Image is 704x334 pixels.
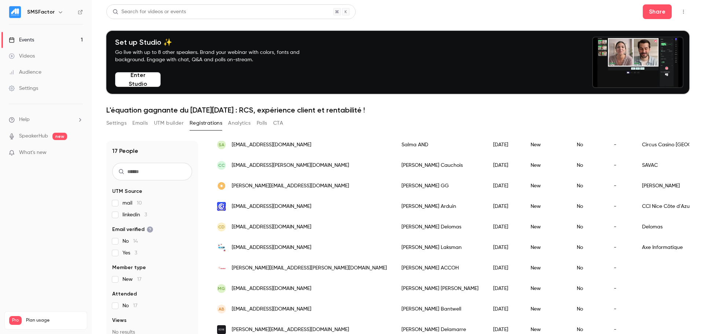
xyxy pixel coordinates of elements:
span: AB [219,306,224,312]
button: Enter Studio [115,72,161,87]
button: UTM builder [154,117,184,129]
div: [PERSON_NAME] [PERSON_NAME] [394,278,486,299]
div: New [523,155,569,176]
h4: Set up Studio ✨ [115,38,317,47]
div: No [569,176,606,196]
span: What's new [19,149,47,157]
div: New [523,196,569,217]
span: new [52,133,67,140]
span: Attended [112,290,137,298]
h1: L'équation gagnante du [DATE][DATE] : RCS, expérience client et rentabilité ! [106,106,689,114]
div: [DATE] [486,155,523,176]
span: CC [218,162,225,169]
button: Analytics [228,117,251,129]
span: [EMAIL_ADDRESS][DOMAIN_NAME] [232,285,311,293]
span: Help [19,116,30,124]
div: [DATE] [486,135,523,155]
span: SA [219,142,224,148]
span: MG [218,285,225,292]
span: UTM Source [112,188,142,195]
p: Go live with up to 8 other speakers. Brand your webinar with colors, fonts and background. Engage... [115,49,317,63]
div: No [569,299,606,319]
div: No [569,217,606,237]
img: adkontact.com [217,264,226,272]
span: [EMAIL_ADDRESS][PERSON_NAME][DOMAIN_NAME] [232,162,349,169]
div: No [569,237,606,258]
div: Videos [9,52,35,60]
div: - [606,237,635,258]
span: Plan usage [26,318,82,323]
button: Polls [257,117,267,129]
img: beemenergy.com [217,181,226,190]
button: Registrations [190,117,222,129]
div: New [523,176,569,196]
span: Email verified [112,226,153,233]
button: CTA [273,117,283,129]
button: Settings [106,117,126,129]
span: Yes [122,249,137,257]
span: No [122,302,137,309]
div: Events [9,36,34,44]
button: Emails [132,117,148,129]
img: axeinfo.fr [217,243,226,252]
div: [PERSON_NAME] Laksman [394,237,486,258]
span: mail [122,199,142,207]
a: SpeakerHub [19,132,48,140]
span: [PERSON_NAME][EMAIL_ADDRESS][DOMAIN_NAME] [232,326,349,334]
span: 3 [135,250,137,256]
h6: SMSFactor [27,8,55,16]
div: - [606,217,635,237]
div: - [606,196,635,217]
div: [DATE] [486,176,523,196]
div: - [606,258,635,278]
span: [EMAIL_ADDRESS][DOMAIN_NAME] [232,141,311,149]
span: Pro [9,316,22,325]
div: New [523,258,569,278]
img: kedgebs.com [217,325,226,334]
div: - [606,135,635,155]
h1: 17 People [112,147,138,155]
div: - [606,278,635,299]
img: cote-azur.cci.fr [217,202,226,211]
div: [DATE] [486,217,523,237]
li: help-dropdown-opener [9,116,83,124]
span: 17 [137,277,142,282]
div: [DATE] [486,299,523,319]
span: [PERSON_NAME][EMAIL_ADDRESS][DOMAIN_NAME] [232,182,349,190]
div: New [523,299,569,319]
div: No [569,278,606,299]
span: New [122,276,142,283]
iframe: Noticeable Trigger [74,150,83,156]
div: [PERSON_NAME] Delomas [394,217,486,237]
div: [PERSON_NAME] ACCOH [394,258,486,278]
span: [PERSON_NAME][EMAIL_ADDRESS][PERSON_NAME][DOMAIN_NAME] [232,264,387,272]
span: Member type [112,264,146,271]
span: Views [112,317,126,324]
div: - [606,176,635,196]
div: New [523,135,569,155]
span: No [122,238,138,245]
div: [DATE] [486,237,523,258]
span: 14 [133,239,138,244]
div: [DATE] [486,258,523,278]
div: [PERSON_NAME] Bantwell [394,299,486,319]
span: 10 [137,201,142,206]
div: [DATE] [486,196,523,217]
span: [EMAIL_ADDRESS][DOMAIN_NAME] [232,223,311,231]
div: - [606,155,635,176]
div: New [523,217,569,237]
div: - [606,299,635,319]
div: No [569,196,606,217]
div: Salma AND [394,135,486,155]
span: [EMAIL_ADDRESS][DOMAIN_NAME] [232,305,311,313]
div: No [569,258,606,278]
span: [EMAIL_ADDRESS][DOMAIN_NAME] [232,203,311,210]
div: Settings [9,85,38,92]
div: [PERSON_NAME] Arduin [394,196,486,217]
div: New [523,278,569,299]
button: Share [643,4,672,19]
span: CD [218,224,225,230]
div: Audience [9,69,41,76]
img: SMSFactor [9,6,21,18]
span: linkedin [122,211,147,219]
